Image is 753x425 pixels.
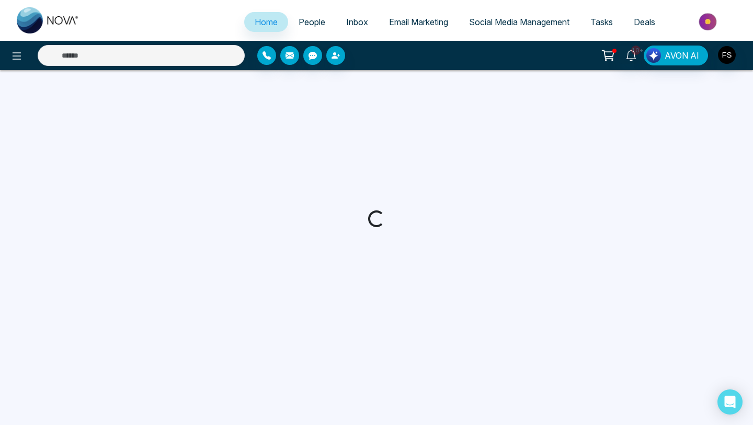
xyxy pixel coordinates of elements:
[255,17,278,27] span: Home
[717,389,743,415] div: Open Intercom Messenger
[623,12,666,32] a: Deals
[718,46,736,64] img: User Avatar
[646,48,661,63] img: Lead Flow
[665,49,699,62] span: AVON AI
[459,12,580,32] a: Social Media Management
[336,12,379,32] a: Inbox
[17,7,79,33] img: Nova CRM Logo
[299,17,325,27] span: People
[379,12,459,32] a: Email Marketing
[346,17,368,27] span: Inbox
[288,12,336,32] a: People
[244,12,288,32] a: Home
[619,46,644,64] a: 10+
[580,12,623,32] a: Tasks
[631,46,641,55] span: 10+
[671,10,747,33] img: Market-place.gif
[389,17,448,27] span: Email Marketing
[469,17,569,27] span: Social Media Management
[634,17,655,27] span: Deals
[644,46,708,65] button: AVON AI
[590,17,613,27] span: Tasks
